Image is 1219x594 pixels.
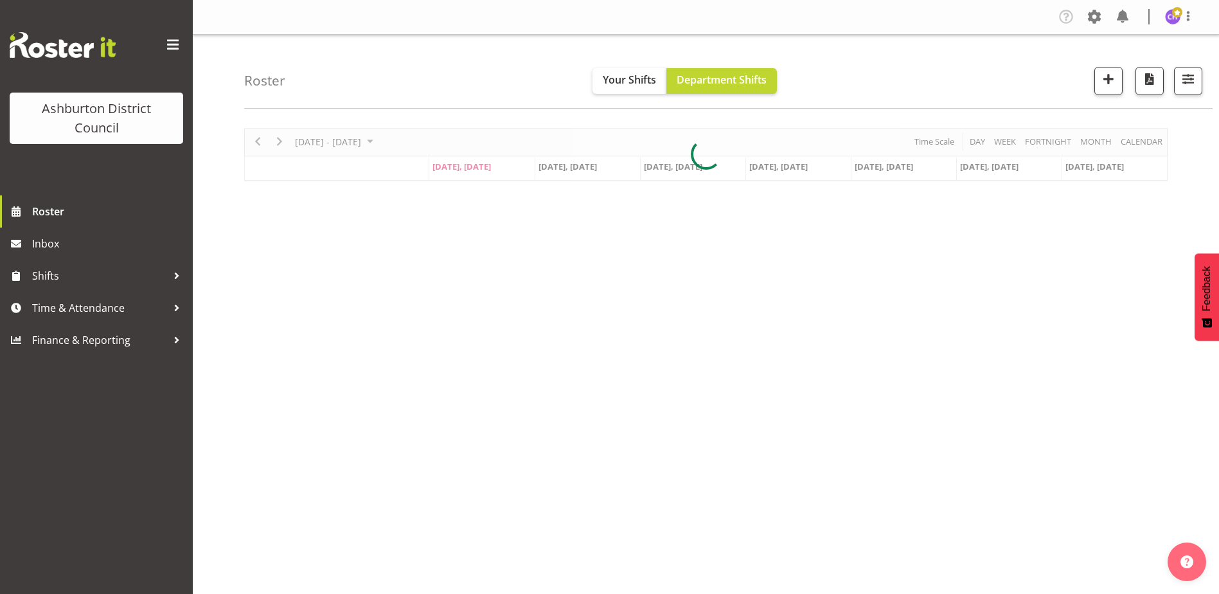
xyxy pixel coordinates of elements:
span: Roster [32,202,186,221]
span: Finance & Reporting [32,330,167,350]
button: Add a new shift [1094,67,1123,95]
button: Filter Shifts [1174,67,1202,95]
button: Department Shifts [666,68,777,94]
button: Your Shifts [592,68,666,94]
div: Ashburton District Council [22,99,170,138]
span: Inbox [32,234,186,253]
span: Shifts [32,266,167,285]
img: help-xxl-2.png [1180,555,1193,568]
span: Your Shifts [603,73,656,87]
span: Time & Attendance [32,298,167,318]
span: Department Shifts [677,73,767,87]
button: Feedback - Show survey [1195,253,1219,341]
span: Feedback [1201,266,1213,311]
h4: Roster [244,73,285,88]
button: Download a PDF of the roster according to the set date range. [1135,67,1164,95]
img: Rosterit website logo [10,32,116,58]
img: chalotter-hydes5348.jpg [1165,9,1180,24]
